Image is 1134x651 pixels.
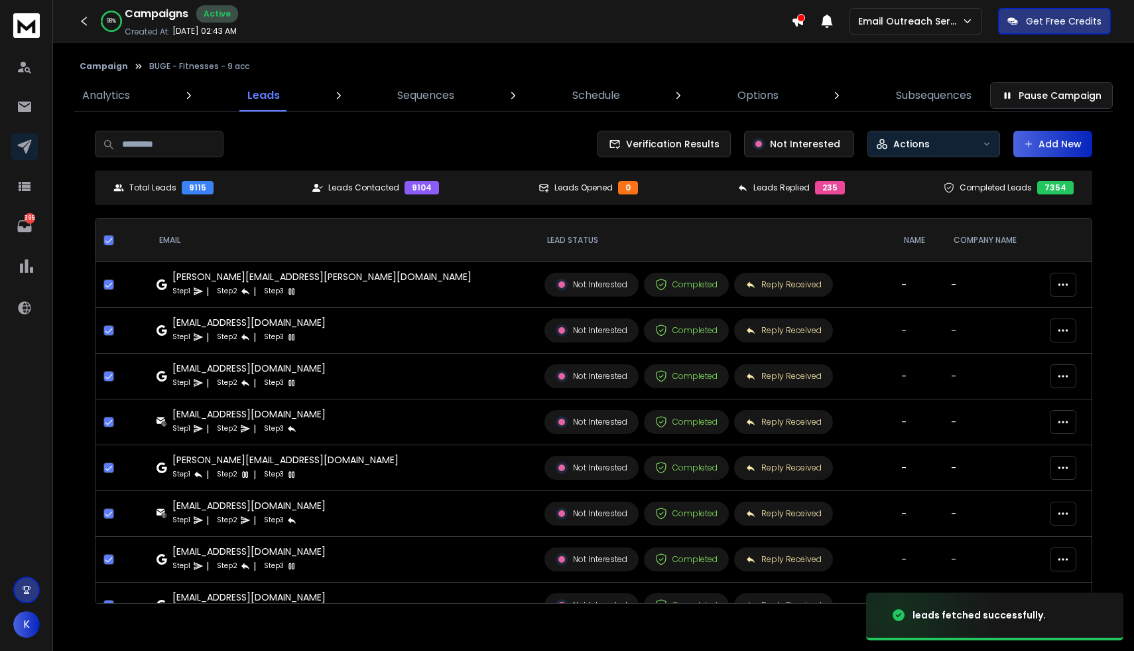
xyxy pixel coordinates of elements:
[172,422,190,435] p: Step 1
[815,181,845,194] div: 235
[556,416,627,428] div: Not Interested
[80,61,128,72] button: Campaign
[253,330,256,344] p: |
[572,88,620,104] p: Schedule
[107,17,116,25] p: 98 %
[172,26,237,36] p: [DATE] 02:43 AM
[943,399,1042,445] td: -
[239,80,288,111] a: Leads
[745,279,822,290] div: Reply Received
[206,559,209,573] p: |
[172,270,472,283] div: [PERSON_NAME][EMAIL_ADDRESS][PERSON_NAME][DOMAIN_NAME]
[556,462,627,474] div: Not Interested
[618,181,638,194] div: 0
[556,599,627,611] div: Not Interested
[13,611,40,638] button: K
[888,80,979,111] a: Subsequences
[745,463,822,473] div: Reply Received
[253,285,256,298] p: |
[217,330,237,344] p: Step 2
[893,537,943,583] td: -
[206,422,209,435] p: |
[556,553,627,565] div: Not Interested
[556,370,627,382] div: Not Interested
[893,491,943,537] td: -
[770,137,840,151] p: Not Interested
[172,559,190,573] p: Step 1
[893,219,943,262] th: NAME
[172,330,190,344] p: Step 1
[943,354,1042,399] td: -
[745,554,822,565] div: Reply Received
[389,80,462,111] a: Sequences
[172,407,326,421] div: [EMAIL_ADDRESS][DOMAIN_NAME]
[172,591,326,604] div: [EMAIL_ADDRESS][DOMAIN_NAME]
[1013,131,1092,157] button: Add New
[745,600,822,611] div: Reply Received
[564,80,628,111] a: Schedule
[217,468,237,481] p: Step 2
[655,508,718,520] div: Completed
[206,468,209,481] p: |
[217,376,237,390] p: Step 2
[149,61,249,72] p: BUGE - Fitnesses - 9 acc
[745,508,822,519] div: Reply Received
[82,88,130,104] p: Analytics
[206,330,209,344] p: |
[182,181,214,194] div: 9115
[264,376,284,390] p: Step 3
[172,362,326,375] div: [EMAIL_ADDRESS][DOMAIN_NAME]
[217,285,237,298] p: Step 2
[125,6,188,22] h1: Campaigns
[25,213,35,224] p: 396
[253,559,256,573] p: |
[655,462,718,474] div: Completed
[556,279,627,291] div: Not Interested
[172,316,326,329] div: [EMAIL_ADDRESS][DOMAIN_NAME]
[998,8,1111,35] button: Get Free Credits
[253,468,256,481] p: |
[745,371,822,382] div: Reply Received
[745,325,822,336] div: Reply Received
[405,181,439,194] div: 9104
[172,499,326,512] div: [EMAIL_ADDRESS][DOMAIN_NAME]
[217,559,237,573] p: Step 2
[753,182,810,193] p: Leads Replied
[328,182,399,193] p: Leads Contacted
[943,219,1042,262] th: Company Name
[172,514,190,527] p: Step 1
[206,376,209,390] p: |
[913,609,1046,622] div: leads fetched successfully.
[655,279,718,291] div: Completed
[536,219,893,262] th: LEAD STATUS
[893,445,943,491] td: -
[217,422,237,435] p: Step 2
[264,514,284,527] p: Step 3
[960,182,1032,193] p: Completed Leads
[172,285,190,298] p: Step 1
[943,308,1042,354] td: -
[943,262,1042,308] td: -
[217,514,237,527] p: Step 2
[172,468,190,481] p: Step 1
[896,88,972,104] p: Subsequences
[196,5,238,23] div: Active
[655,370,718,382] div: Completed
[893,354,943,399] td: -
[172,376,190,390] p: Step 1
[264,468,284,481] p: Step 3
[253,376,256,390] p: |
[149,219,536,262] th: EMAIL
[655,599,718,611] div: Completed
[206,514,209,527] p: |
[745,417,822,427] div: Reply Received
[247,88,280,104] p: Leads
[554,182,613,193] p: Leads Opened
[621,137,720,151] span: Verification Results
[206,285,209,298] p: |
[943,537,1042,583] td: -
[737,88,779,104] p: Options
[125,27,170,37] p: Created At:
